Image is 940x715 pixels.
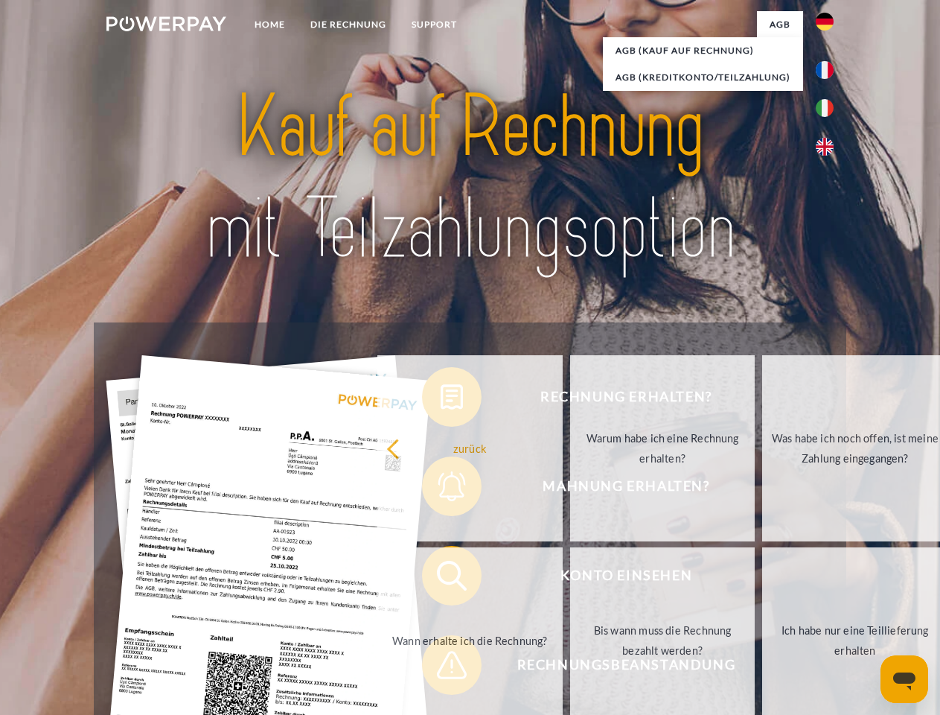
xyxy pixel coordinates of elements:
[106,16,226,31] img: logo-powerpay-white.svg
[242,11,298,38] a: Home
[399,11,470,38] a: SUPPORT
[880,655,928,703] iframe: Schaltfläche zum Öffnen des Messaging-Fensters
[603,37,803,64] a: AGB (Kauf auf Rechnung)
[298,11,399,38] a: DIE RECHNUNG
[386,438,554,458] div: zurück
[816,13,834,31] img: de
[142,71,798,285] img: title-powerpay_de.svg
[816,99,834,117] img: it
[757,11,803,38] a: agb
[579,620,746,661] div: Bis wann muss die Rechnung bezahlt werden?
[771,428,939,468] div: Was habe ich noch offen, ist meine Zahlung eingegangen?
[816,61,834,79] img: fr
[386,630,554,650] div: Wann erhalte ich die Rechnung?
[816,138,834,156] img: en
[771,620,939,661] div: Ich habe nur eine Teillieferung erhalten
[603,64,803,91] a: AGB (Kreditkonto/Teilzahlung)
[579,428,746,468] div: Warum habe ich eine Rechnung erhalten?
